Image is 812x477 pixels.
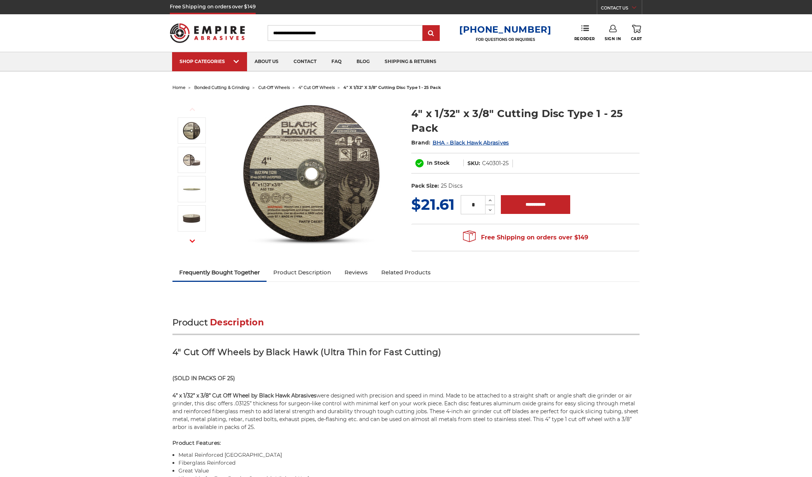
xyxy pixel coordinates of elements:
a: 4" cut off wheels [298,85,335,90]
dt: Pack Size: [411,182,439,190]
li: Great Value [178,467,640,475]
span: Cart [631,36,642,41]
a: Reorder [574,25,595,41]
a: home [172,85,186,90]
span: Free Shipping on orders over $149 [463,230,588,245]
a: bonded cutting & grinding [194,85,250,90]
p: FOR QUESTIONS OR INQUIRIES [459,37,551,42]
span: Reorder [574,36,595,41]
button: Next [183,233,201,249]
li: Metal Reinforced [GEOGRAPHIC_DATA] [178,451,640,459]
a: Reviews [338,264,375,281]
li: Fiberglass Reinforced [178,459,640,467]
img: Empire Abrasives [170,18,245,48]
a: faq [324,52,349,71]
h4: Product Features: [172,439,640,447]
dd: C40301-25 [482,160,509,167]
img: 4" x .03" x 3/8" Arbor Cut-off wheel [182,180,201,199]
span: Description [210,317,264,328]
button: Previous [183,101,201,117]
span: $21.61 [411,195,455,214]
strong: (SOLD IN PACKS OF 25) [172,375,235,382]
a: Related Products [375,264,437,281]
div: SHOP CATEGORIES [180,59,240,64]
a: Product Description [267,264,338,281]
strong: 4” x 1/32” x 3/8” Cut Off Wheel by Black Hawk Abrasives [172,392,316,399]
input: Submit [424,26,439,41]
a: [PHONE_NUMBER] [459,24,551,35]
img: 4" x 1/32" x 3/8" Cut off wheels for metal slicing [182,150,201,169]
a: cut-off wheels [258,85,290,90]
img: 4" x .03" x 3/8" Arbor Cut-off wheel - Stack [182,209,201,228]
img: 4" x 1/32" x 3/8" Cutting Disc [182,121,201,140]
a: Frequently Bought Together [172,264,267,281]
a: BHA - Black Hawk Abrasives [433,139,509,146]
span: Product [172,317,208,328]
a: contact [286,52,324,71]
span: Brand: [411,139,431,146]
dd: 25 Discs [441,182,463,190]
dt: SKU: [467,160,480,167]
p: were designed with precision and speed in mind. Made to be attached to a straight shaft or angle ... [172,392,640,431]
span: 4" x 1/32" x 3/8" cutting disc type 1 - 25 pack [343,85,441,90]
a: blog [349,52,377,71]
a: shipping & returns [377,52,444,71]
a: Cart [631,25,642,41]
span: In Stock [427,160,449,166]
a: CONTACT US [601,4,642,14]
h1: 4" x 1/32" x 3/8" Cutting Disc Type 1 - 25 Pack [411,106,640,135]
img: 4" x 1/32" x 3/8" Cutting Disc [237,98,387,248]
strong: 4" Cut Off Wheels by Black Hawk (Ultra Thin for Fast Cutting) [172,347,441,357]
span: Sign In [605,36,621,41]
a: about us [247,52,286,71]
